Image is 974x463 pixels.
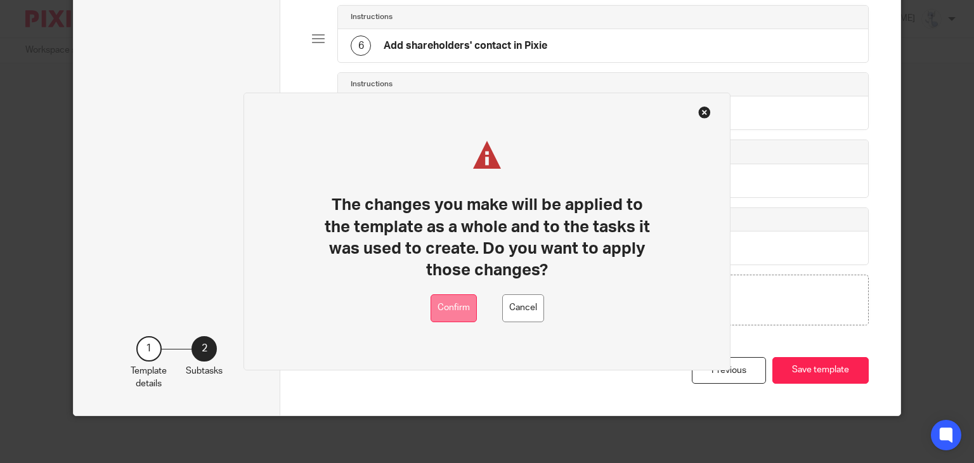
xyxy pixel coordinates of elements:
[186,365,223,377] p: Subtasks
[192,336,217,362] div: 2
[351,79,393,89] h4: Instructions
[772,357,869,384] button: Save template
[384,39,547,53] h4: Add shareholders' contact in Pixie
[351,12,393,22] h4: Instructions
[317,194,657,281] h1: The changes you make will be applied to the template as a whole and to the tasks it was used to c...
[351,36,371,56] div: 6
[136,336,162,362] div: 1
[502,294,544,323] button: Cancel
[131,365,167,391] p: Template details
[431,294,477,323] button: Confirm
